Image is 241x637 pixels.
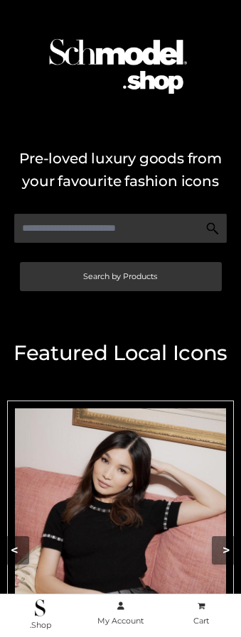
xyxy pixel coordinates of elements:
span: Search by Products [83,273,157,281]
span: My Account [97,616,144,626]
img: Search Icon [205,222,220,236]
button: > [212,536,241,565]
span: .Shop [30,620,51,630]
a: My Account [80,599,161,629]
a: Cart [161,599,241,629]
span: Cart [193,616,209,626]
img: .Shop [35,599,45,616]
a: Search by Products [20,262,222,291]
h2: Pre-loved luxury goods from your favourite fashion icons [7,147,234,192]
